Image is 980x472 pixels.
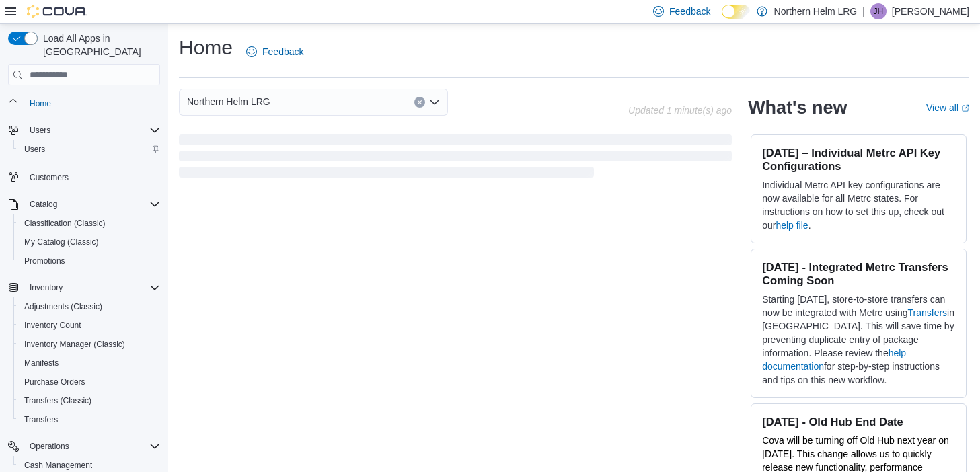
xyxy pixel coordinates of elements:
[24,95,56,112] a: Home
[24,320,81,331] span: Inventory Count
[27,5,87,18] img: Cova
[13,140,165,159] button: Users
[13,233,165,251] button: My Catalog (Classic)
[24,95,160,112] span: Home
[762,292,955,387] p: Starting [DATE], store-to-store transfers can now be integrated with Metrc using in [GEOGRAPHIC_D...
[30,441,69,452] span: Operations
[241,38,309,65] a: Feedback
[24,144,45,155] span: Users
[13,297,165,316] button: Adjustments (Classic)
[3,437,165,456] button: Operations
[24,280,160,296] span: Inventory
[19,141,160,157] span: Users
[19,411,63,428] a: Transfers
[30,125,50,136] span: Users
[669,5,710,18] span: Feedback
[722,5,750,19] input: Dark Mode
[19,355,160,371] span: Manifests
[19,355,64,371] a: Manifests
[870,3,887,19] div: Jordan Haynes
[24,414,58,425] span: Transfers
[892,3,969,19] p: [PERSON_NAME]
[24,168,160,185] span: Customers
[13,391,165,410] button: Transfers (Classic)
[748,97,847,118] h2: What's new
[19,411,160,428] span: Transfers
[762,260,955,287] h3: [DATE] - Integrated Metrc Transfers Coming Soon
[38,32,160,58] span: Load All Apps in [GEOGRAPHIC_DATA]
[179,137,732,180] span: Loading
[414,97,425,108] button: Clear input
[30,98,51,109] span: Home
[24,218,106,229] span: Classification (Classic)
[19,253,71,269] a: Promotions
[628,105,732,116] p: Updated 1 minute(s) ago
[19,374,91,390] a: Purchase Orders
[774,3,858,19] p: Northern Helm LRG
[874,3,884,19] span: JH
[762,415,955,428] h3: [DATE] - Old Hub End Date
[13,251,165,270] button: Promotions
[19,253,160,269] span: Promotions
[19,215,111,231] a: Classification (Classic)
[19,299,108,315] a: Adjustments (Classic)
[13,410,165,429] button: Transfers
[19,141,50,157] a: Users
[19,234,104,250] a: My Catalog (Classic)
[30,282,63,293] span: Inventory
[30,172,69,183] span: Customers
[13,372,165,391] button: Purchase Orders
[429,97,440,108] button: Open list of options
[24,122,160,139] span: Users
[762,178,955,232] p: Individual Metrc API key configurations are now available for all Metrc states. For instructions ...
[19,215,160,231] span: Classification (Classic)
[3,121,165,140] button: Users
[24,438,160,455] span: Operations
[24,169,74,186] a: Customers
[24,280,68,296] button: Inventory
[24,377,85,387] span: Purchase Orders
[24,358,59,368] span: Manifests
[19,393,97,409] a: Transfers (Classic)
[19,336,130,352] a: Inventory Manager (Classic)
[907,307,947,318] a: Transfers
[24,237,99,247] span: My Catalog (Classic)
[19,374,160,390] span: Purchase Orders
[24,196,63,212] button: Catalog
[24,395,91,406] span: Transfers (Classic)
[24,122,56,139] button: Users
[13,354,165,372] button: Manifests
[3,93,165,113] button: Home
[13,214,165,233] button: Classification (Classic)
[24,301,102,312] span: Adjustments (Classic)
[3,195,165,214] button: Catalog
[24,255,65,266] span: Promotions
[24,196,160,212] span: Catalog
[262,45,303,58] span: Feedback
[862,3,865,19] p: |
[24,438,75,455] button: Operations
[30,199,57,210] span: Catalog
[722,19,722,19] span: Dark Mode
[19,317,160,333] span: Inventory Count
[762,146,955,173] h3: [DATE] – Individual Metrc API Key Configurations
[19,336,160,352] span: Inventory Manager (Classic)
[187,93,270,110] span: Northern Helm LRG
[19,234,160,250] span: My Catalog (Classic)
[13,316,165,335] button: Inventory Count
[179,34,233,61] h1: Home
[19,299,160,315] span: Adjustments (Classic)
[24,339,125,350] span: Inventory Manager (Classic)
[926,102,969,113] a: View allExternal link
[24,460,92,471] span: Cash Management
[776,220,808,231] a: help file
[3,278,165,297] button: Inventory
[13,335,165,354] button: Inventory Manager (Classic)
[19,393,160,409] span: Transfers (Classic)
[961,104,969,112] svg: External link
[3,167,165,186] button: Customers
[19,317,87,333] a: Inventory Count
